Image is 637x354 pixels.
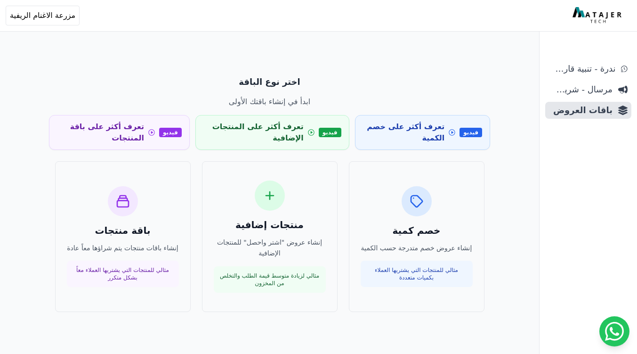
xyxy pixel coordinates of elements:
[214,237,326,259] p: إنشاء عروض "اشتر واحصل" للمنتجات الإضافية
[214,218,326,231] h3: منتجات إضافية
[49,115,190,150] a: فيديو تعرف أكثر على باقة المنتجات
[361,224,473,237] h3: خصم كمية
[195,115,349,150] a: فيديو تعرف أكثر على المنتجات الإضافية
[159,128,182,137] span: فيديو
[219,272,320,287] p: مثالي لزيادة متوسط قيمة الطلب والتخلص من المخزون
[355,115,490,150] a: فيديو تعرف أكثر على خصم الكمية
[57,121,144,144] span: تعرف أكثر على باقة المنتجات
[49,75,490,89] p: اختر نوع الباقة
[49,96,490,107] p: ابدأ في إنشاء باقتك الأولى
[549,62,615,75] span: ندرة - تنبية قارب علي النفاذ
[73,266,173,281] p: مثالي للمنتجات التي يشتريها العملاء معاً بشكل متكرر
[6,6,80,25] button: مزرعة الاغنام الريفية
[572,7,624,24] img: MatajerTech Logo
[460,128,482,137] span: فيديو
[319,128,341,137] span: فيديو
[366,266,467,281] p: مثالي للمنتجات التي يشتريها العملاء بكميات متعددة
[10,10,75,21] span: مزرعة الاغنام الريفية
[203,121,304,144] span: تعرف أكثر على المنتجات الإضافية
[549,83,613,96] span: مرسال - شريط دعاية
[361,243,473,254] p: إنشاء عروض خصم متدرجة حسب الكمية
[67,224,179,237] h3: باقة منتجات
[549,104,613,117] span: باقات العروض
[363,121,445,144] span: تعرف أكثر على خصم الكمية
[67,243,179,254] p: إنشاء باقات منتجات يتم شراؤها معاً عادة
